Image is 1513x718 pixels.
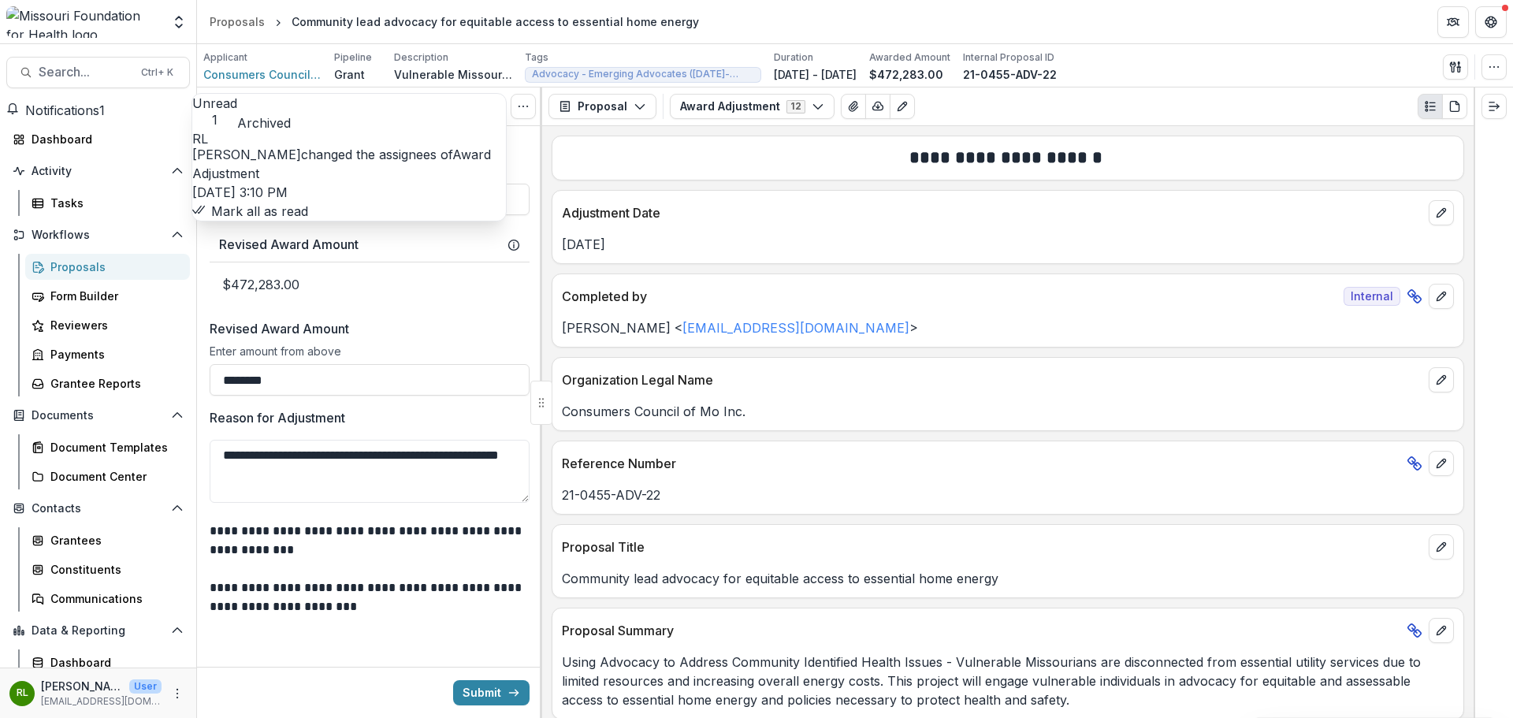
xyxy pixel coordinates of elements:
[1429,284,1454,309] button: edit
[50,439,177,456] div: Document Templates
[25,527,190,553] a: Grantees
[963,66,1057,83] p: 21-0455-ADV-22
[50,288,177,304] div: Form Builder
[32,502,165,515] span: Contacts
[219,237,359,252] h3: Revised Award Amount
[562,569,1454,588] p: Community lead advocacy for equitable access to essential home energy
[210,319,349,338] p: Revised Award Amount
[548,94,656,119] button: Proposal
[562,454,1400,473] p: Reference Number
[25,649,190,675] a: Dashboard
[682,320,909,336] a: [EMAIL_ADDRESS][DOMAIN_NAME]
[32,165,165,178] span: Activity
[1429,618,1454,643] button: edit
[6,126,190,152] a: Dashboard
[562,318,1454,337] p: [PERSON_NAME] < >
[168,684,187,703] button: More
[869,50,950,65] p: Awarded Amount
[394,66,512,83] p: Vulnerable Missourians are disconnected from essential utility services due to limited resources ...
[1429,200,1454,225] button: edit
[50,317,177,333] div: Reviewers
[774,66,857,83] p: [DATE] - [DATE]
[192,183,506,202] p: [DATE] 3:10 PM
[25,254,190,280] a: Proposals
[203,50,247,65] p: Applicant
[192,147,301,162] span: [PERSON_NAME]
[41,694,162,709] p: [EMAIL_ADDRESS][DOMAIN_NAME]
[453,680,530,705] button: Submit
[532,69,754,80] span: Advocacy - Emerging Advocates ([DATE]-[DATE])
[25,434,190,460] a: Document Templates
[394,50,448,65] p: Description
[1481,94,1507,119] button: Expand right
[562,621,1400,640] p: Proposal Summary
[39,65,132,80] span: Search...
[774,50,813,65] p: Duration
[203,66,322,83] a: Consumers Council of Mo Inc.
[99,102,105,118] span: 1
[6,496,190,521] button: Open Contacts
[25,102,99,118] span: Notifications
[50,195,177,211] div: Tasks
[32,229,165,242] span: Workflows
[50,259,177,275] div: Proposals
[50,468,177,485] div: Document Center
[292,13,699,30] div: Community lead advocacy for equitable access to essential home energy
[1344,287,1400,306] span: Internal
[334,66,365,83] p: Grant
[50,375,177,392] div: Grantee Reports
[562,402,1454,421] p: Consumers Council of Mo Inc.
[192,94,237,128] button: Unread
[1437,6,1469,38] button: Partners
[41,678,123,694] p: [PERSON_NAME]
[25,341,190,367] a: Payments
[25,312,190,338] a: Reviewers
[25,190,190,216] a: Tasks
[1429,534,1454,560] button: edit
[511,94,536,119] button: Options
[562,203,1422,222] p: Adjustment Date
[210,13,265,30] div: Proposals
[192,132,506,145] div: Rebekah Lerch
[129,679,162,694] p: User
[963,50,1054,65] p: Internal Proposal ID
[32,131,177,147] div: Dashboard
[25,556,190,582] a: Constituents
[50,654,177,671] div: Dashboard
[1442,94,1467,119] button: PDF view
[192,113,237,128] span: 1
[841,94,866,119] button: View Attached Files
[1429,367,1454,392] button: edit
[6,57,190,88] button: Search...
[25,586,190,612] a: Communications
[562,370,1422,389] p: Organization Legal Name
[562,653,1454,709] p: Using Advocacy to Address Community Identified Health Issues - Vulnerable Missourians are disconn...
[6,6,162,38] img: Missouri Foundation for Health logo
[210,262,530,307] p: $472,283.00
[6,222,190,247] button: Open Workflows
[6,618,190,643] button: Open Data & Reporting
[1418,94,1443,119] button: Plaintext view
[32,624,165,638] span: Data & Reporting
[210,408,345,427] p: Reason for Adjustment
[525,50,548,65] p: Tags
[50,346,177,363] div: Payments
[210,344,530,364] div: Enter amount from above
[203,10,271,33] a: Proposals
[138,64,177,81] div: Ctrl + K
[6,158,190,184] button: Open Activity
[25,463,190,489] a: Document Center
[50,561,177,578] div: Constituents
[25,283,190,309] a: Form Builder
[17,688,28,698] div: Rebekah Lerch
[192,202,308,221] button: Mark all as read
[25,370,190,396] a: Grantee Reports
[6,403,190,428] button: Open Documents
[1429,451,1454,476] button: edit
[562,235,1454,254] p: [DATE]
[168,6,190,38] button: Open entity switcher
[50,532,177,549] div: Grantees
[192,145,506,183] p: changed the assignees of
[890,94,915,119] button: Edit as form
